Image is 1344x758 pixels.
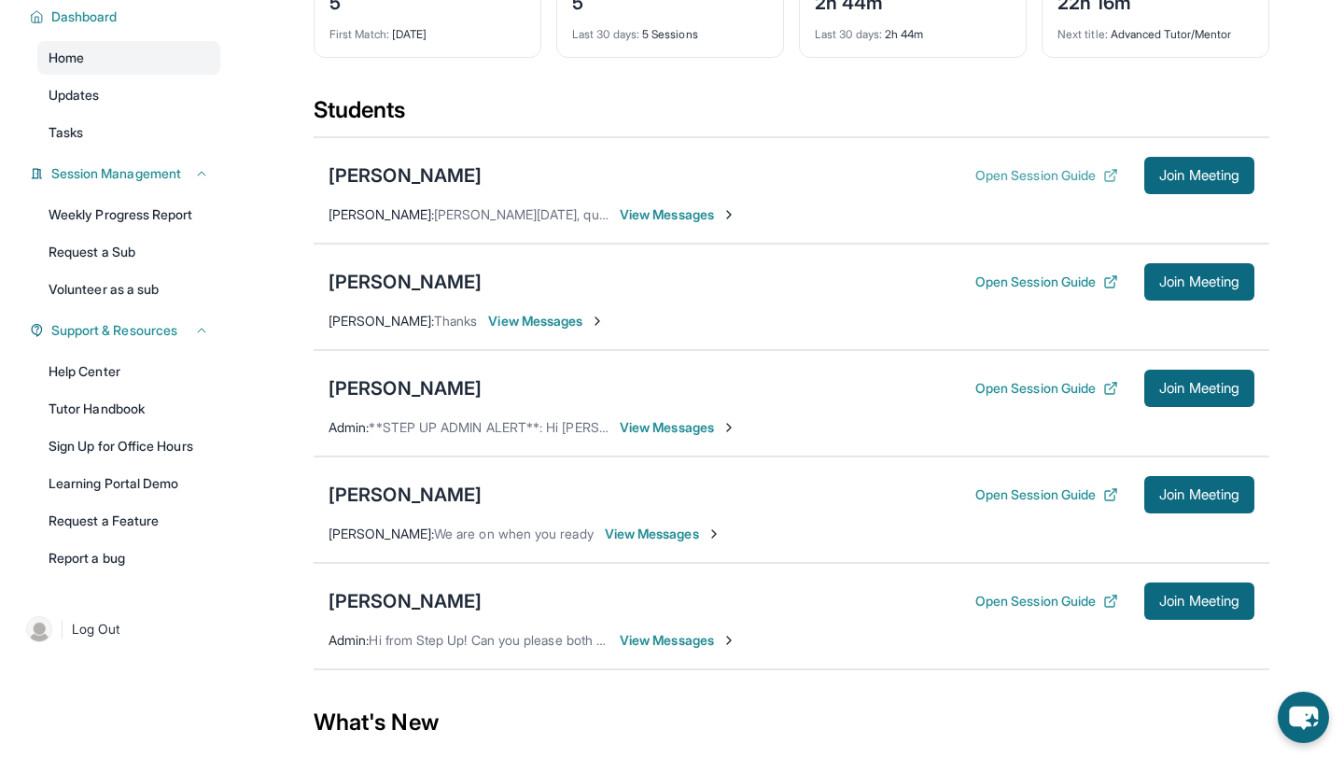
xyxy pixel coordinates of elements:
[60,618,64,640] span: |
[434,313,477,329] span: Thanks
[329,27,389,41] span: First Match :
[620,418,736,437] span: View Messages
[1159,276,1239,288] span: Join Meeting
[434,206,914,222] span: [PERSON_NAME][DATE], quería saber si [PERSON_NAME] va a venir a clase hoy?
[434,526,594,541] span: We are on when you ready
[1159,489,1239,500] span: Join Meeting
[37,273,220,306] a: Volunteer as a sub
[1278,692,1329,743] button: chat-button
[329,526,434,541] span: [PERSON_NAME] :
[329,313,434,329] span: [PERSON_NAME] :
[721,420,736,435] img: Chevron-Right
[1159,170,1239,181] span: Join Meeting
[37,541,220,575] a: Report a bug
[1159,383,1239,394] span: Join Meeting
[51,164,181,183] span: Session Management
[37,116,220,149] a: Tasks
[37,235,220,269] a: Request a Sub
[488,312,605,330] span: View Messages
[329,632,369,648] span: Admin :
[19,609,220,650] a: |Log Out
[572,27,639,41] span: Last 30 days :
[815,27,882,41] span: Last 30 days :
[314,95,1269,136] div: Students
[572,16,768,42] div: 5 Sessions
[620,205,736,224] span: View Messages
[1144,370,1254,407] button: Join Meeting
[37,429,220,463] a: Sign Up for Office Hours
[26,616,52,642] img: user-img
[1144,476,1254,513] button: Join Meeting
[975,379,1118,398] button: Open Session Guide
[815,16,1011,42] div: 2h 44m
[329,269,482,295] div: [PERSON_NAME]
[1057,16,1253,42] div: Advanced Tutor/Mentor
[620,631,736,650] span: View Messages
[51,7,118,26] span: Dashboard
[975,166,1118,185] button: Open Session Guide
[72,620,120,639] span: Log Out
[49,86,100,105] span: Updates
[37,41,220,75] a: Home
[44,321,209,340] button: Support & Resources
[707,526,721,541] img: Chevron-Right
[329,482,482,508] div: [PERSON_NAME]
[37,392,220,426] a: Tutor Handbook
[1144,263,1254,301] button: Join Meeting
[329,375,482,401] div: [PERSON_NAME]
[1057,27,1108,41] span: Next title :
[37,504,220,538] a: Request a Feature
[975,273,1118,291] button: Open Session Guide
[721,633,736,648] img: Chevron-Right
[329,588,482,614] div: [PERSON_NAME]
[975,485,1118,504] button: Open Session Guide
[329,162,482,189] div: [PERSON_NAME]
[37,355,220,388] a: Help Center
[37,78,220,112] a: Updates
[49,123,83,142] span: Tasks
[49,49,84,67] span: Home
[37,198,220,232] a: Weekly Progress Report
[44,164,209,183] button: Session Management
[975,592,1118,611] button: Open Session Guide
[51,321,177,340] span: Support & Resources
[329,16,525,42] div: [DATE]
[721,207,736,222] img: Chevron-Right
[37,467,220,500] a: Learning Portal Demo
[1144,157,1254,194] button: Join Meeting
[605,525,721,543] span: View Messages
[329,206,434,222] span: [PERSON_NAME] :
[329,419,369,435] span: Admin :
[44,7,209,26] button: Dashboard
[1159,596,1239,607] span: Join Meeting
[1144,583,1254,620] button: Join Meeting
[590,314,605,329] img: Chevron-Right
